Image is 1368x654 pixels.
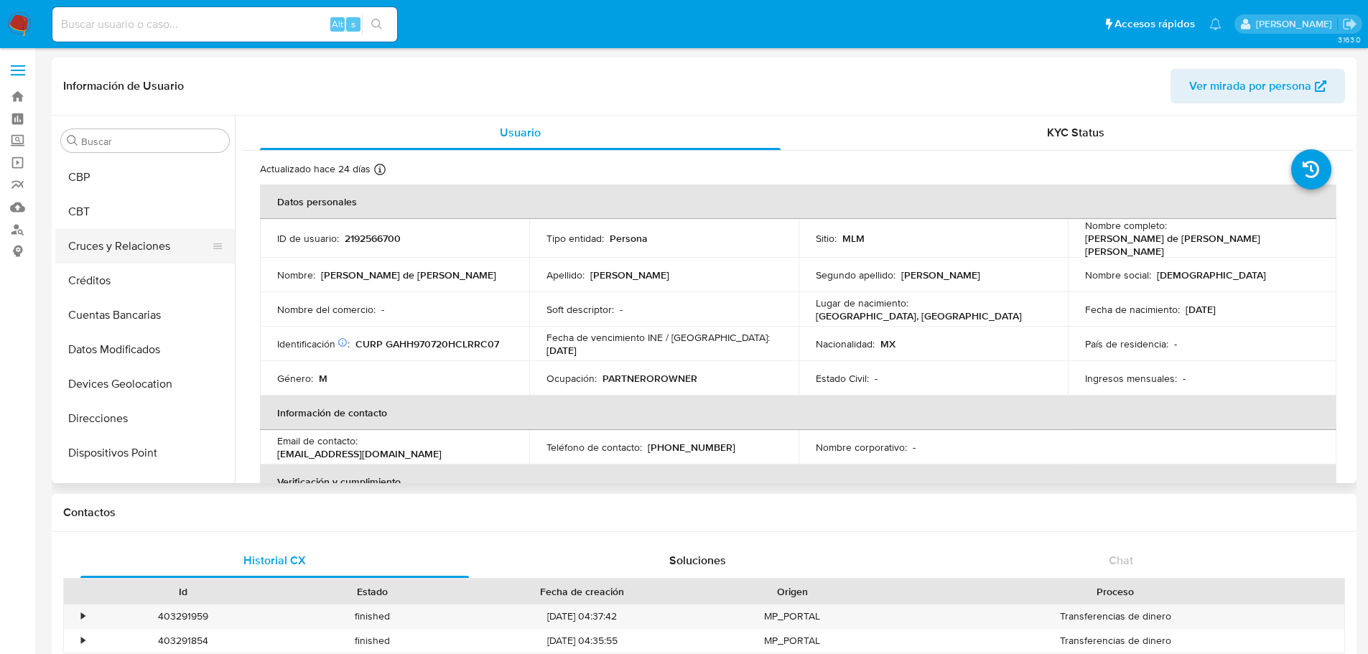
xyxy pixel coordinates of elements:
[816,372,869,385] p: Estado Civil :
[277,232,339,245] p: ID de usuario :
[260,464,1336,499] th: Verificación y cumplimiento
[278,629,467,653] div: finished
[1171,69,1345,103] button: Ver mirada por persona
[1174,337,1177,350] p: -
[1186,303,1216,316] p: [DATE]
[260,184,1336,219] th: Datos personales
[620,303,623,316] p: -
[99,584,268,599] div: Id
[277,337,350,350] p: Identificación :
[1342,17,1357,32] a: Salir
[277,447,442,460] p: [EMAIL_ADDRESS][DOMAIN_NAME]
[260,162,371,176] p: Actualizado hace 24 días
[610,232,648,245] p: Persona
[816,309,1022,322] p: [GEOGRAPHIC_DATA], [GEOGRAPHIC_DATA]
[1183,372,1186,385] p: -
[816,441,907,454] p: Nombre corporativo :
[880,337,895,350] p: MX
[381,303,384,316] p: -
[698,629,887,653] div: MP_PORTAL
[546,441,642,454] p: Teléfono de contacto :
[816,268,895,281] p: Segundo apellido :
[288,584,457,599] div: Estado
[55,470,235,505] button: Documentación
[546,268,585,281] p: Apellido :
[897,584,1334,599] div: Proceso
[55,332,235,367] button: Datos Modificados
[816,337,875,350] p: Nacionalidad :
[1115,17,1195,32] span: Accesos rápidos
[355,337,499,350] p: CURP GAHH970720HCLRRC07
[277,434,358,447] p: Email de contacto :
[243,552,306,569] span: Historial CX
[277,268,315,281] p: Nombre :
[842,232,865,245] p: MLM
[55,263,235,298] button: Créditos
[669,552,726,569] span: Soluciones
[1085,232,1314,258] p: [PERSON_NAME] de [PERSON_NAME] [PERSON_NAME]
[55,367,235,401] button: Devices Geolocation
[1256,17,1337,31] p: erick.zarza@mercadolibre.com.mx
[55,195,235,229] button: CBT
[648,441,735,454] p: [PHONE_NUMBER]
[546,232,604,245] p: Tipo entidad :
[81,634,85,648] div: •
[1085,372,1177,385] p: Ingresos mensuales :
[1085,303,1180,316] p: Fecha de nacimiento :
[277,303,376,316] p: Nombre del comercio :
[1109,552,1133,569] span: Chat
[698,604,887,628] div: MP_PORTAL
[89,629,278,653] div: 403291854
[887,629,1344,653] div: Transferencias de dinero
[816,232,837,245] p: Sitio :
[887,604,1344,628] div: Transferencias de dinero
[708,584,877,599] div: Origen
[81,609,85,623] div: •
[477,584,688,599] div: Fecha de creación
[500,124,541,141] span: Usuario
[55,160,235,195] button: CBP
[1189,69,1311,103] span: Ver mirada por persona
[546,344,577,357] p: [DATE]
[260,396,1336,430] th: Información de contacto
[55,436,235,470] button: Dispositivos Point
[278,604,467,628] div: finished
[546,303,614,316] p: Soft descriptor :
[546,331,770,344] p: Fecha de vencimiento INE / [GEOGRAPHIC_DATA] :
[913,441,916,454] p: -
[63,505,1345,520] h1: Contactos
[875,372,878,385] p: -
[55,229,223,263] button: Cruces y Relaciones
[81,135,223,148] input: Buscar
[590,268,669,281] p: [PERSON_NAME]
[1047,124,1104,141] span: KYC Status
[55,401,235,436] button: Direcciones
[467,604,698,628] div: [DATE] 04:37:42
[351,17,355,31] span: s
[546,372,597,385] p: Ocupación :
[467,629,698,653] div: [DATE] 04:35:55
[1085,268,1151,281] p: Nombre social :
[89,604,278,628] div: 403291959
[602,372,697,385] p: PARTNEROROWNER
[67,135,78,146] button: Buscar
[332,17,343,31] span: Alt
[319,372,327,385] p: M
[1085,219,1167,232] p: Nombre completo :
[1157,268,1266,281] p: [DEMOGRAPHIC_DATA]
[901,268,980,281] p: [PERSON_NAME]
[1209,18,1222,30] a: Notificaciones
[816,296,908,309] p: Lugar de nacimiento :
[345,232,401,245] p: 2192566700
[52,15,397,34] input: Buscar usuario o caso...
[63,79,184,93] h1: Información de Usuario
[362,14,391,34] button: search-icon
[1085,337,1168,350] p: País de residencia :
[277,372,313,385] p: Género :
[321,268,496,281] p: [PERSON_NAME] de [PERSON_NAME]
[55,298,235,332] button: Cuentas Bancarias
